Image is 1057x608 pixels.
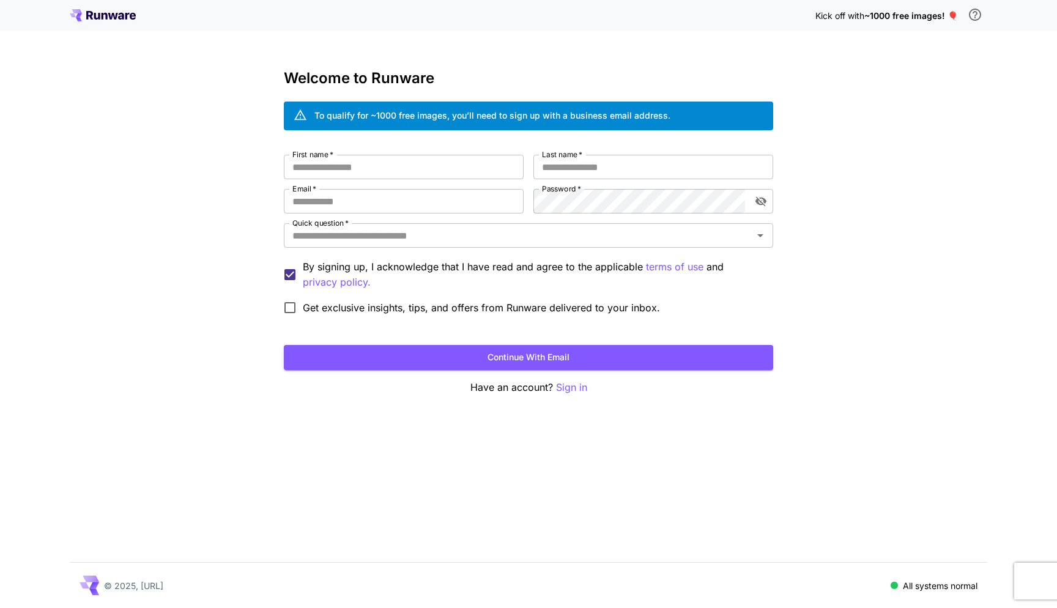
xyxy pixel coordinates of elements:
[284,345,773,370] button: Continue with email
[292,149,333,160] label: First name
[815,10,864,21] span: Kick off with
[314,109,670,122] div: To qualify for ~1000 free images, you’ll need to sign up with a business email address.
[750,190,772,212] button: toggle password visibility
[864,10,958,21] span: ~1000 free images! 🎈
[542,149,582,160] label: Last name
[542,184,581,194] label: Password
[646,259,703,275] button: By signing up, I acknowledge that I have read and agree to the applicable and privacy policy.
[284,380,773,395] p: Have an account?
[292,184,316,194] label: Email
[556,380,587,395] button: Sign in
[903,579,977,592] p: All systems normal
[303,275,371,290] button: By signing up, I acknowledge that I have read and agree to the applicable terms of use and
[292,218,349,228] label: Quick question
[303,275,371,290] p: privacy policy.
[963,2,987,27] button: In order to qualify for free credit, you need to sign up with a business email address and click ...
[646,259,703,275] p: terms of use
[303,300,660,315] span: Get exclusive insights, tips, and offers from Runware delivered to your inbox.
[104,579,163,592] p: © 2025, [URL]
[752,227,769,244] button: Open
[303,259,763,290] p: By signing up, I acknowledge that I have read and agree to the applicable and
[284,70,773,87] h3: Welcome to Runware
